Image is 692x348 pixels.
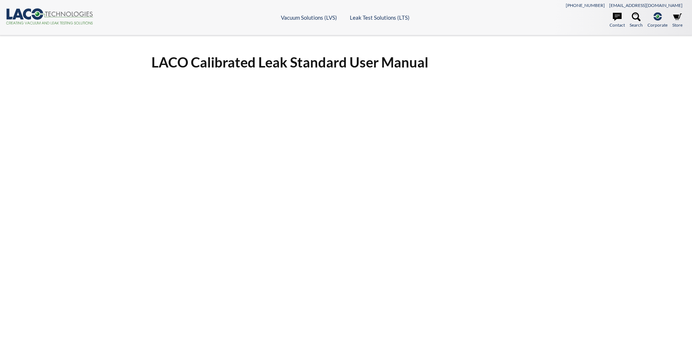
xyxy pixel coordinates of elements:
[672,12,683,28] a: Store
[566,3,605,8] a: [PHONE_NUMBER]
[630,12,643,28] a: Search
[647,22,668,28] span: Corporate
[350,14,410,21] a: Leak Test Solutions (LTS)
[151,53,540,71] h1: LACO Calibrated Leak Standard User Manual
[609,3,683,8] a: [EMAIL_ADDRESS][DOMAIN_NAME]
[281,14,337,21] a: Vacuum Solutions (LVS)
[610,12,625,28] a: Contact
